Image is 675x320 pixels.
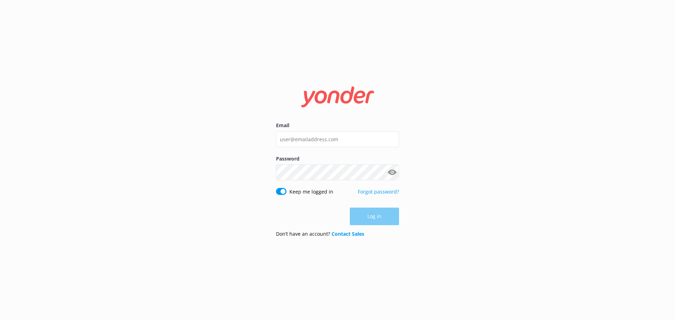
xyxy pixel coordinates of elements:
[276,122,399,129] label: Email
[276,155,399,163] label: Password
[385,165,399,179] button: Show password
[332,230,364,237] a: Contact Sales
[289,188,333,196] label: Keep me logged in
[276,230,364,238] p: Don’t have an account?
[276,131,399,147] input: user@emailaddress.com
[358,188,399,195] a: Forgot password?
